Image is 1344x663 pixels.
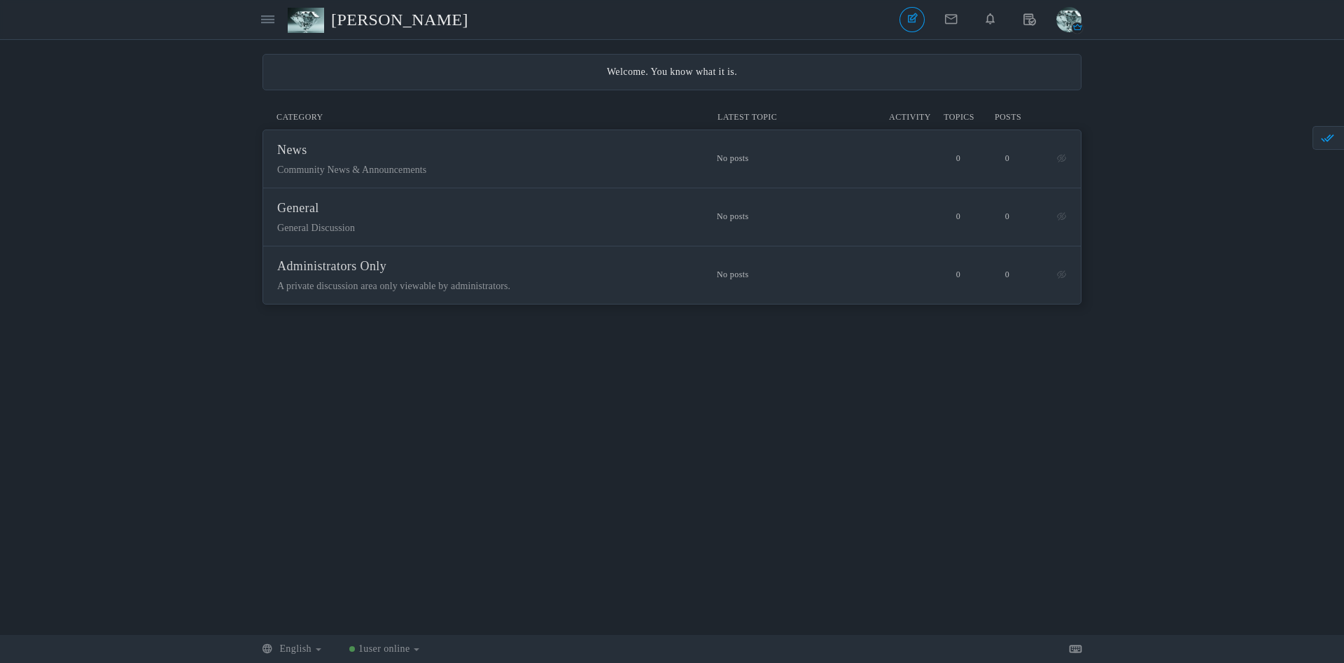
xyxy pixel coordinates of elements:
i: No posts [717,270,934,280]
span: user online [363,643,409,654]
img: crop_-2.jpg [1056,7,1081,32]
span: 0 [956,211,960,221]
li: Topics [934,111,983,123]
a: News [277,146,307,156]
span: Latest Topic [717,112,777,122]
span: 0 [1005,211,1009,221]
a: 1 [349,643,419,654]
span: News [277,143,307,157]
span: 0 [1005,153,1009,163]
li: Category [276,111,689,123]
i: No posts [717,153,934,164]
span: Administrators Only [277,259,386,273]
span: 0 [1005,270,1009,279]
div: Welcome. You know what it is. [277,65,1067,79]
a: General [277,204,319,214]
span: 0 [956,153,960,163]
span: Activity [885,111,934,123]
span: English [279,643,311,654]
span: 0 [956,270,960,279]
i: No posts [717,211,934,222]
li: Posts [983,111,1032,123]
span: General [277,201,319,215]
span: [PERSON_NAME] [331,4,479,36]
a: [PERSON_NAME] [288,4,479,36]
a: Administrators Only [277,263,386,272]
img: icon.jpg [288,8,331,33]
